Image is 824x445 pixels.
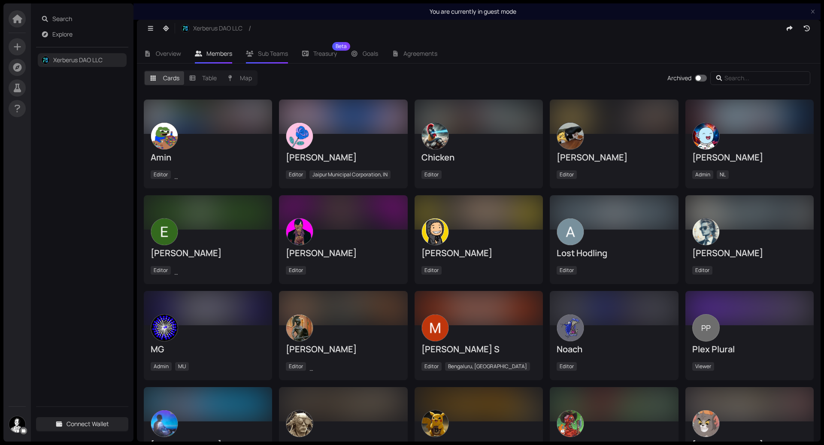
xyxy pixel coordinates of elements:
[286,315,313,341] img: 4RCbTu7iWF.jpeg
[692,170,713,179] span: Admin
[247,15,254,42] span: /
[557,410,584,437] img: mw2KEDH6kf.jpeg
[421,362,442,371] span: Editor
[445,362,530,371] span: Bengaluru, [GEOGRAPHIC_DATA]
[724,73,798,83] input: Search...
[332,42,350,51] sup: Beta
[701,314,711,342] span: PP
[557,362,577,371] span: Editor
[151,247,265,259] div: [PERSON_NAME]
[286,410,313,437] img: 774tge1k2G.jpeg
[286,343,400,355] div: [PERSON_NAME]
[286,266,306,275] span: Editor
[52,12,124,26] span: Search
[53,56,103,64] a: Xerberus DAO LLC
[52,30,73,38] a: Explore
[557,247,671,259] div: Lost Hodling
[151,170,171,179] span: Editor
[693,123,719,149] img: nODnQ8_9m_.jpeg
[175,362,189,371] span: MU
[9,416,25,433] img: cd1bdff4a6898490fdad0acdf07ce74f.png
[286,123,313,149] img: ACg8ocKJXnTeHlJAXfJwCjLOH0VhJTsdnu02uCREhdIb0sb0SWUx7d2D2A=s500
[67,419,109,429] span: Connect Wallet
[557,151,671,163] div: [PERSON_NAME]
[151,123,178,149] img: ACg8ocKzSASdsWdD5qiPBnnxdxMR3r_cEvp_cETnQi_RLwvpYzm9_jE=s500
[139,7,807,16] div: You are currently in guest mode
[206,49,232,58] span: Members
[692,151,807,163] div: [PERSON_NAME]
[557,123,584,149] img: OYeihgmLDC.jpeg
[421,170,442,179] span: Editor
[810,9,815,15] button: close
[667,73,691,83] div: Archived
[363,49,378,58] span: Goals
[286,170,306,179] span: Editor
[810,9,815,14] span: close
[692,266,712,275] span: Editor
[174,266,304,275] span: City of [GEOGRAPHIC_DATA], [GEOGRAPHIC_DATA]
[421,343,536,355] div: [PERSON_NAME] S
[692,343,807,355] div: Plex Plural
[557,266,577,275] span: Editor
[313,51,337,57] span: Treasury
[309,362,423,371] span: [GEOGRAPHIC_DATA], [GEOGRAPHIC_DATA]
[151,410,178,437] img: v-u3wsKW9Q.jpeg
[151,362,172,371] span: Admin
[151,315,178,341] img: VdSUWaOqiZ.jpeg
[557,218,584,245] img: ACg8ocLYGb2gjaqZAdgLW_ib3rDLAa4udZv_yKG2VVJ8Ky-eMBypKA=s500
[151,343,265,355] div: MG
[151,266,171,275] span: Editor
[692,247,807,259] div: [PERSON_NAME]
[422,218,448,245] img: zM2dUg33e_.jpeg
[151,218,178,245] img: ACg8ocIpiJvxMuLd4sP-cjnPF9sLwVasSk-Gbo18qXtdm6bNORGZWw=s500
[422,410,448,437] img: f3UCyw7-Jg.jpeg
[422,123,448,149] img: ACg8ocJ3IXhEqQlUWQM9aNF4UjdhApFR2fOHXpKYd3WkBqtih7gJM9Q=s500
[557,343,671,355] div: Noach
[693,218,719,245] img: ACg8ocKBfhB8WorXJxLkJoFflv7DFHAdmbxbLF0_9Ud-xDcmm20PtYE=s500
[286,218,313,245] img: OHq4gVs2eQ.jpeg
[151,151,265,163] div: Amin
[156,49,181,58] span: Overview
[557,315,584,341] img: Wge9DL5v4G.jpeg
[421,151,536,163] div: Chicken
[286,247,400,259] div: [PERSON_NAME]
[182,24,189,32] img: HgCiZ4BMi_.jpeg
[286,362,306,371] span: Editor
[693,410,719,437] img: eujXkDQR81.jpeg
[421,247,536,259] div: [PERSON_NAME]
[309,170,391,179] span: Jaipur Municipal Corporation, IN
[177,21,247,35] button: Xerberus DAO LLC
[692,362,714,371] span: Viewer
[36,417,128,431] button: Connect Wallet
[421,266,442,275] span: Editor
[193,24,242,33] span: Xerberus DAO LLC
[422,315,448,341] img: ACg8ocKR-HOcQwM-3RnPhtyis45VCGfZwGMxB3QdVlu3P9F1fOmD9w=s500
[258,49,288,58] span: Sub Teams
[174,170,288,179] span: [GEOGRAPHIC_DATA], [GEOGRAPHIC_DATA]
[403,49,437,58] span: Agreements
[717,170,729,179] span: NL
[286,151,400,163] div: [PERSON_NAME]
[557,170,577,179] span: Editor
